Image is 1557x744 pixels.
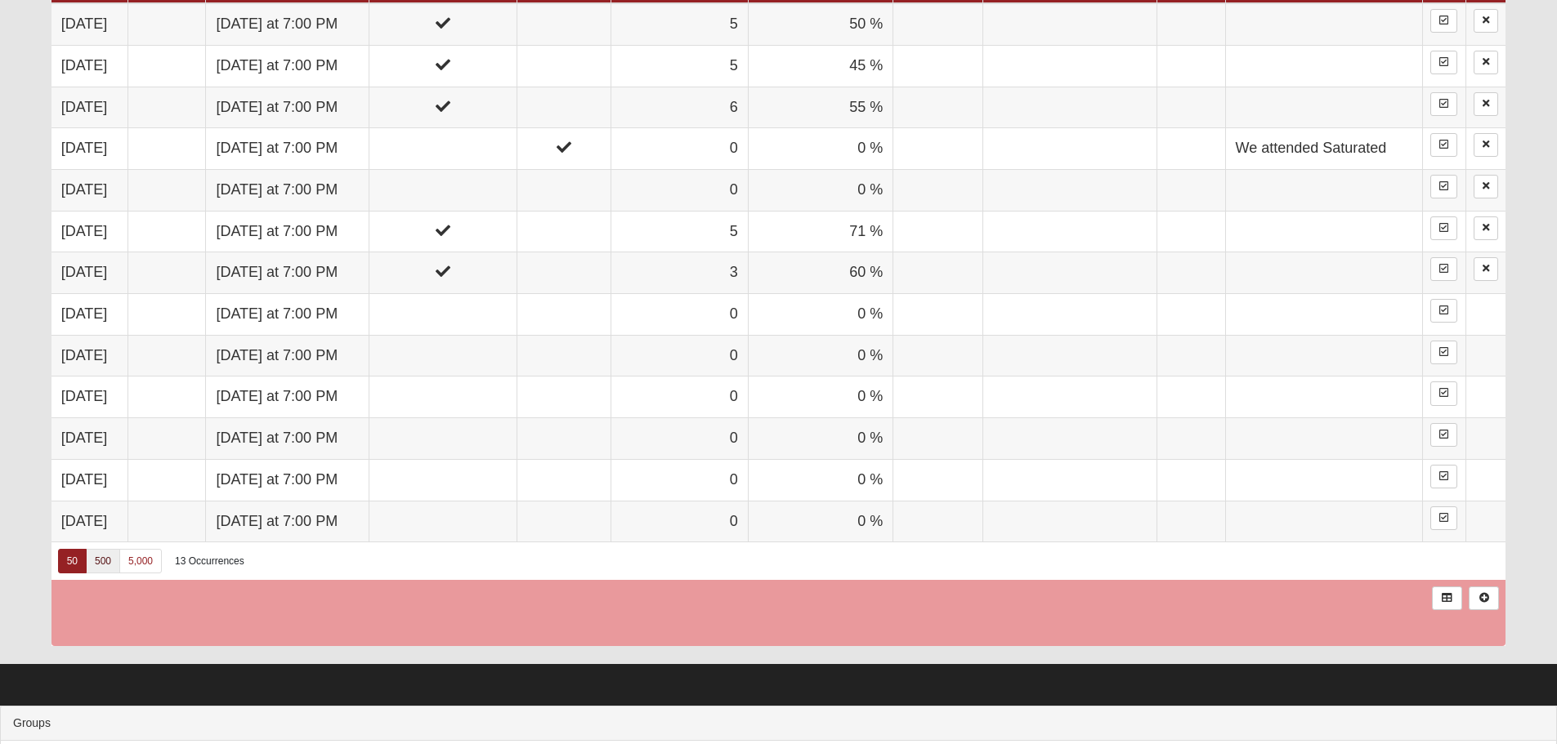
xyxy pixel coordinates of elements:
[119,549,162,573] a: 5,000
[748,501,893,542] td: 0 %
[748,45,893,87] td: 45 %
[1430,381,1457,405] a: Enter Attendance
[611,87,749,128] td: 6
[206,87,369,128] td: [DATE] at 7:00 PM
[611,169,749,211] td: 0
[748,128,893,170] td: 0 %
[206,418,369,460] td: [DATE] at 7:00 PM
[748,418,893,460] td: 0 %
[611,376,749,418] td: 0
[748,3,893,45] td: 50 %
[206,45,369,87] td: [DATE] at 7:00 PM
[611,459,749,501] td: 0
[1430,423,1457,447] a: Enter Attendance
[748,169,893,211] td: 0 %
[206,501,369,542] td: [DATE] at 7:00 PM
[51,211,128,252] td: [DATE]
[1430,257,1457,281] a: Enter Attendance
[1432,586,1462,610] a: Export to Excel
[51,459,128,501] td: [DATE]
[51,252,128,294] td: [DATE]
[1474,92,1498,116] a: Delete
[1430,506,1457,530] a: Enter Attendance
[51,87,128,128] td: [DATE]
[51,3,128,45] td: [DATE]
[748,376,893,418] td: 0 %
[1430,92,1457,116] a: Enter Attendance
[206,169,369,211] td: [DATE] at 7:00 PM
[611,128,749,170] td: 0
[51,294,128,336] td: [DATE]
[175,555,244,568] div: 13 Occurrences
[206,294,369,336] td: [DATE] at 7:00 PM
[51,335,128,376] td: [DATE]
[1474,133,1498,157] a: Delete
[206,252,369,294] td: [DATE] at 7:00 PM
[748,252,893,294] td: 60 %
[1474,175,1498,198] a: Delete
[51,169,128,211] td: [DATE]
[1474,216,1498,240] a: Delete
[1474,257,1498,281] a: Delete
[206,211,369,252] td: [DATE] at 7:00 PM
[51,128,128,170] td: [DATE]
[611,335,749,376] td: 0
[51,376,128,418] td: [DATE]
[611,252,749,294] td: 3
[611,211,749,252] td: 5
[206,128,369,170] td: [DATE] at 7:00 PM
[611,294,749,336] td: 0
[1474,9,1498,33] a: Delete
[1430,299,1457,323] a: Enter Attendance
[1430,341,1457,364] a: Enter Attendance
[1430,9,1457,33] a: Enter Attendance
[58,549,87,573] a: 50
[1430,51,1457,74] a: Enter Attendance
[748,211,893,252] td: 71 %
[611,45,749,87] td: 5
[748,87,893,128] td: 55 %
[1,706,1556,741] div: Groups
[748,335,893,376] td: 0 %
[206,335,369,376] td: [DATE] at 7:00 PM
[86,549,120,573] a: 500
[51,45,128,87] td: [DATE]
[611,418,749,460] td: 0
[1474,51,1498,74] a: Delete
[1225,128,1422,170] td: We attended Saturated
[1430,133,1457,157] a: Enter Attendance
[1430,216,1457,240] a: Enter Attendance
[51,501,128,542] td: [DATE]
[206,3,369,45] td: [DATE] at 7:00 PM
[748,294,893,336] td: 0 %
[206,376,369,418] td: [DATE] at 7:00 PM
[1430,175,1457,198] a: Enter Attendance
[611,3,749,45] td: 5
[206,459,369,501] td: [DATE] at 7:00 PM
[1430,465,1457,488] a: Enter Attendance
[611,501,749,542] td: 0
[1469,586,1499,610] a: Alt+N
[51,418,128,460] td: [DATE]
[748,459,893,501] td: 0 %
